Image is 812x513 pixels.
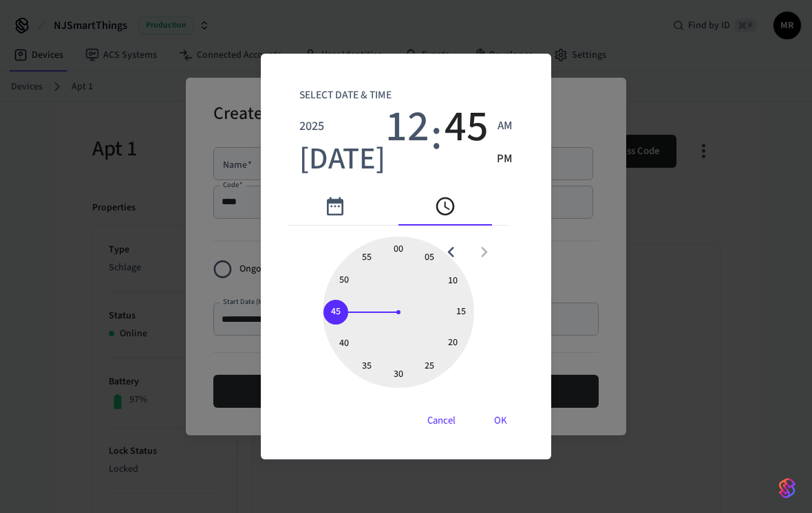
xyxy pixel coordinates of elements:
[299,143,385,176] button: [DATE]
[299,117,324,135] span: 2025
[431,110,442,176] span: :
[779,477,795,499] img: SeamLogoGradient.69752ec5.svg
[498,118,513,135] span: AM
[299,110,324,143] button: 2025
[497,110,513,143] button: AM
[411,404,472,437] button: Cancel
[299,141,385,179] span: [DATE]
[445,110,489,143] button: 45
[299,81,392,110] span: Select date & time
[385,110,429,143] button: 12
[288,187,382,225] button: pick date
[497,151,513,168] span: PM
[435,236,467,268] button: open previous view
[445,102,489,152] span: 45
[497,143,513,176] button: PM
[478,404,524,437] button: OK
[398,187,492,225] button: pick time
[385,102,429,152] span: 12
